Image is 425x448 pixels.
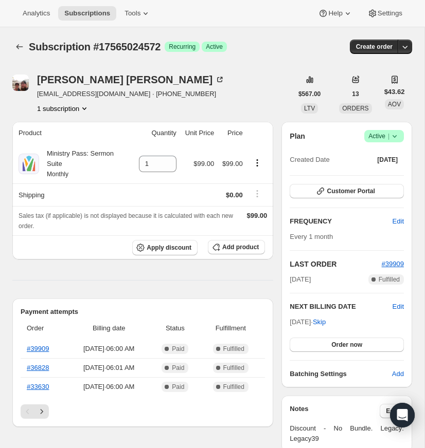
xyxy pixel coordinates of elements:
[290,404,380,418] h3: Notes
[193,160,214,167] span: $99.00
[290,302,392,312] h2: NEXT BILLING DATE
[12,40,27,54] button: Subscriptions
[292,87,327,101] button: $567.00
[352,90,359,98] span: 13
[27,383,49,390] a: #33630
[12,183,133,206] th: Shipping
[21,404,265,419] nav: Pagination
[169,43,196,51] span: Recurring
[342,105,368,112] span: ORDERS
[393,302,404,312] button: Edit
[58,6,116,21] button: Subscriptions
[147,244,191,252] span: Apply discount
[70,323,148,333] span: Billing date
[21,307,265,317] h2: Payment attempts
[350,40,399,54] button: Create order
[125,9,140,17] span: Tools
[249,188,265,199] button: Shipping actions
[290,318,326,326] span: [DATE] ·
[27,345,49,352] a: #39909
[382,259,404,269] button: #39909
[290,274,311,285] span: [DATE]
[313,317,326,327] span: Skip
[226,191,243,199] span: $0.00
[290,216,392,227] h2: FREQUENCY
[27,364,49,371] a: #36828
[312,6,359,21] button: Help
[222,243,259,251] span: Add product
[223,364,244,372] span: Fulfilled
[327,187,375,195] span: Customer Portal
[290,259,381,269] h2: LAST ORDER
[180,122,217,144] th: Unit Price
[223,383,244,391] span: Fulfilled
[70,382,148,392] span: [DATE] · 06:00 AM
[206,43,223,51] span: Active
[202,323,259,333] span: Fulfillment
[378,9,402,17] span: Settings
[21,317,67,340] th: Order
[371,153,404,167] button: [DATE]
[70,344,148,354] span: [DATE] · 06:00 AM
[388,101,401,108] span: AOV
[346,87,365,101] button: 13
[356,43,393,51] span: Create order
[70,363,148,373] span: [DATE] · 06:01 AM
[390,403,415,427] div: Open Intercom Messenger
[222,160,243,167] span: $99.00
[388,132,389,140] span: |
[384,87,405,97] span: $43.62
[37,89,225,99] span: [EMAIL_ADDRESS][DOMAIN_NAME] · [PHONE_NUMBER]
[154,323,196,333] span: Status
[172,364,184,372] span: Paid
[16,6,56,21] button: Analytics
[290,233,333,240] span: Every 1 month
[298,90,321,98] span: $567.00
[64,9,110,17] span: Subscriptions
[208,240,265,254] button: Add product
[386,213,410,230] button: Edit
[29,41,161,52] span: Subscription #17565024572
[393,216,404,227] span: Edit
[377,156,398,164] span: [DATE]
[39,148,130,179] div: Ministry Pass: Sermon Suite
[23,9,50,17] span: Analytics
[249,157,265,169] button: Product actions
[328,9,342,17] span: Help
[223,345,244,353] span: Fulfilled
[382,260,404,268] a: #39909
[392,369,404,379] span: Add
[47,171,68,178] small: Monthly
[386,366,410,382] button: Add
[380,404,404,418] button: Edit
[37,74,225,85] div: [PERSON_NAME] [PERSON_NAME]
[290,338,404,352] button: Order now
[290,131,305,141] h2: Plan
[37,103,90,114] button: Product actions
[331,341,362,349] span: Order now
[133,122,180,144] th: Quantity
[307,314,332,330] button: Skip
[19,154,39,174] img: product img
[132,240,198,255] button: Apply discount
[361,6,409,21] button: Settings
[247,212,268,219] span: $99.00
[304,105,315,112] span: LTV
[12,74,29,91] span: Chad Baker
[12,122,133,144] th: Product
[172,345,184,353] span: Paid
[290,184,404,198] button: Customer Portal
[290,369,392,379] h6: Batching Settings
[172,383,184,391] span: Paid
[34,404,49,419] button: Next
[290,155,329,165] span: Created Date
[19,212,233,230] span: Sales tax (if applicable) is not displayed because it is calculated with each new order.
[368,131,400,141] span: Active
[379,275,400,284] span: Fulfilled
[118,6,157,21] button: Tools
[217,122,246,144] th: Price
[290,423,404,444] span: Discount - No Bundle. Legacy: Legacy39
[386,407,398,415] span: Edit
